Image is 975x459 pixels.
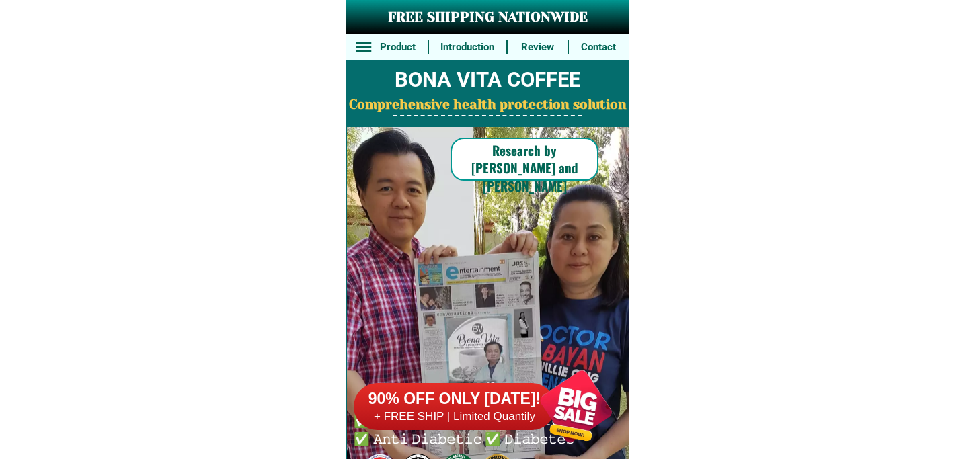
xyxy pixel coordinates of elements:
h6: Review [514,40,560,55]
h6: + FREE SHIP | Limited Quantily [354,409,555,424]
h6: Research by [PERSON_NAME] and [PERSON_NAME] [451,141,598,195]
h6: Contact [576,40,621,55]
h2: Comprehensive health protection solution [346,95,629,115]
h3: FREE SHIPPING NATIONWIDE [346,7,629,28]
h2: BONA VITA COFFEE [346,65,629,96]
h6: Introduction [436,40,499,55]
h6: 90% OFF ONLY [DATE]! [354,389,555,409]
h6: Product [375,40,421,55]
